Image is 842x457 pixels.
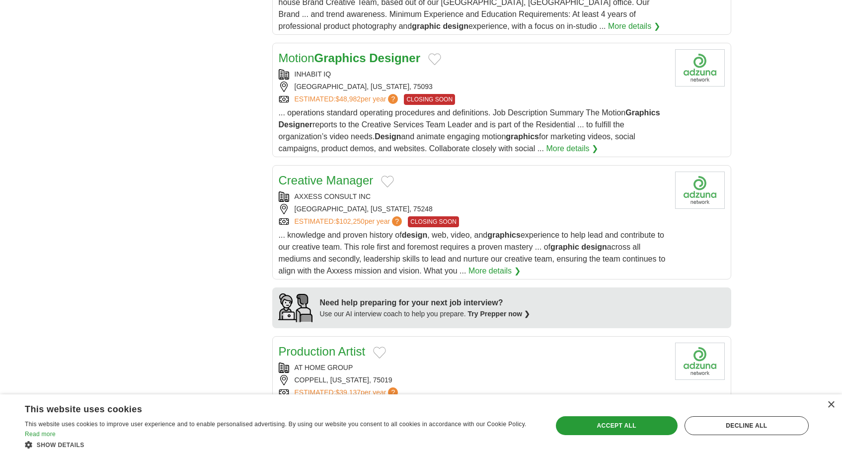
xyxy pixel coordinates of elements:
[314,51,366,65] strong: Graphics
[404,94,455,105] span: CLOSING SOON
[468,310,531,318] a: Try Prepper now ❯
[37,442,84,449] span: Show details
[408,216,459,227] span: CLOSING SOON
[412,22,441,30] strong: graphic
[550,243,579,251] strong: graphic
[295,216,404,227] a: ESTIMATED:$102,250per year?
[279,231,666,275] span: ... knowledge and proven history of , web, video, and experience to help lead and contribute to o...
[468,265,521,277] a: More details ❯
[25,431,56,438] a: Read more, opens a new window
[335,388,361,396] span: $39,137
[25,440,536,450] div: Show details
[279,108,660,153] span: ... operations standard operating procedures and definitions. Job Description Summary The Motion ...
[581,243,607,251] strong: design
[279,191,667,202] div: AXXESS CONSULT INC
[827,401,835,409] div: Close
[675,343,725,380] img: Company logo
[546,143,598,155] a: More details ❯
[685,416,809,435] div: Decline all
[373,347,386,359] button: Add to favorite jobs
[375,132,401,141] strong: Design
[608,20,660,32] a: More details ❯
[295,387,400,398] a: ESTIMATED:$39,137per year?
[295,94,400,105] a: ESTIMATED:$48,982per year?
[279,69,667,80] div: INHABIT IQ
[443,22,468,30] strong: design
[279,375,667,385] div: COPPELL, [US_STATE], 75019
[506,132,539,141] strong: graphics
[279,345,366,358] a: Production Artist
[392,216,402,226] span: ?
[25,400,512,415] div: This website uses cookies
[625,108,660,117] strong: Graphics
[320,297,531,309] div: Need help preparing for your next job interview?
[279,51,420,65] a: MotionGraphics Designer
[335,217,364,225] span: $102,250
[335,95,361,103] span: $48,982
[279,363,667,373] div: AT HOME GROUP
[675,172,725,209] img: Company logo
[402,231,428,239] strong: design
[369,51,420,65] strong: Designer
[388,94,398,104] span: ?
[25,421,527,428] span: This website uses cookies to improve user experience and to enable personalised advertising. By u...
[279,174,374,187] a: Creative Manager
[556,416,678,435] div: Accept all
[428,53,441,65] button: Add to favorite jobs
[279,120,312,129] strong: Designer
[487,231,521,239] strong: graphics
[675,49,725,87] img: Company logo
[381,176,394,187] button: Add to favorite jobs
[388,387,398,397] span: ?
[279,82,667,92] div: [GEOGRAPHIC_DATA], [US_STATE], 75093
[279,204,667,214] div: [GEOGRAPHIC_DATA], [US_STATE], 75248
[320,309,531,319] div: Use our AI interview coach to help you prepare.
